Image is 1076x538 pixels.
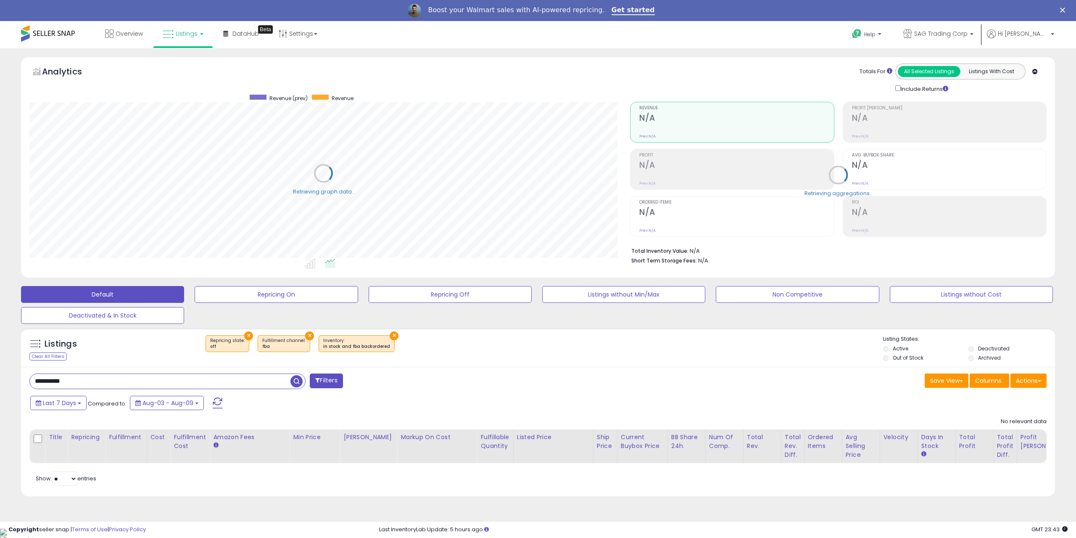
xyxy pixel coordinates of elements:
div: Total Rev. [747,433,778,451]
div: Title [49,433,64,442]
small: Amazon Fees. [213,442,218,449]
a: Settings [272,21,324,46]
label: Archived [978,354,1001,361]
div: Total Profit Diff. [997,433,1013,459]
button: × [244,331,253,340]
p: Listing States: [883,335,1055,343]
span: Fulfillment channel : [262,337,306,350]
button: Actions [1010,374,1047,388]
div: Min Price [293,433,336,442]
button: Listings With Cost [960,66,1023,77]
div: Retrieving graph data.. [293,188,354,195]
div: Ordered Items [808,433,839,451]
button: All Selected Listings [898,66,960,77]
div: No relevant data [1001,418,1047,426]
div: Profit [PERSON_NAME] [1021,433,1071,451]
span: Show: entries [36,474,96,482]
div: BB Share 24h. [671,433,702,451]
label: Active [893,345,908,352]
img: Profile image for Adrian [408,4,421,17]
div: Ship Price [597,433,614,451]
a: DataHub [217,21,265,46]
button: Columns [970,374,1009,388]
button: Aug-03 - Aug-09 [130,396,204,410]
div: Boost your Walmart sales with AI-powered repricing. [428,6,604,14]
div: Markup on Cost [401,433,473,442]
div: Tooltip anchor [258,25,273,34]
i: Get Help [852,29,862,39]
div: Close [1060,8,1068,13]
button: Filters [310,374,343,388]
span: Hi [PERSON_NAME] [998,29,1048,38]
a: Get started [612,6,655,15]
button: Repricing On [195,286,358,303]
div: Cost [150,433,167,442]
div: Repricing [71,433,102,442]
button: Non Competitive [716,286,879,303]
span: Repricing state : [210,337,245,350]
div: fba [262,344,306,350]
div: in stock and fba backordered [323,344,390,350]
div: off [210,344,245,350]
a: SAG Trading Corp [897,21,980,48]
a: Overview [99,21,149,46]
button: × [305,331,314,340]
button: Default [21,286,184,303]
div: Avg Selling Price [846,433,876,459]
h5: Analytics [42,66,98,80]
span: Overview [116,29,143,38]
div: [PERSON_NAME] [343,433,393,442]
div: Total Rev. Diff. [785,433,801,459]
div: Totals For [860,68,892,76]
div: Days In Stock [921,433,952,451]
div: Current Buybox Price [621,433,664,451]
a: Listings [156,21,210,46]
button: Deactivated & In Stock [21,307,184,324]
a: Help [845,22,890,48]
a: Hi [PERSON_NAME] [987,29,1054,48]
div: Amazon Fees [213,433,286,442]
small: Days In Stock. [921,451,926,458]
div: Fulfillable Quantity [480,433,509,451]
div: Fulfillment Cost [174,433,206,451]
th: The percentage added to the cost of goods (COGS) that forms the calculator for Min & Max prices. [397,429,477,463]
span: Aug-03 - Aug-09 [142,399,193,407]
span: Listings [176,29,198,38]
span: DataHub [232,29,259,38]
span: Inventory : [323,337,390,350]
div: Clear All Filters [29,352,67,360]
label: Deactivated [978,345,1010,352]
div: Fulfillment [109,433,143,442]
button: × [390,331,398,340]
div: Total Profit [959,433,990,451]
label: Out of Stock [893,354,923,361]
button: Last 7 Days [30,396,87,410]
div: Num of Comp. [709,433,740,451]
div: Retrieving aggregations.. [804,189,872,197]
button: Listings without Cost [890,286,1053,303]
button: Listings without Min/Max [542,286,705,303]
h5: Listings [45,338,77,350]
span: Compared to: [88,400,127,408]
div: Include Returns [889,84,958,93]
span: Last 7 Days [43,399,76,407]
div: Velocity [883,433,914,442]
span: SAG Trading Corp [914,29,968,38]
span: Columns [975,376,1002,385]
div: Listed Price [517,433,590,442]
span: Help [864,31,876,38]
button: Repricing Off [369,286,532,303]
button: Save View [925,374,968,388]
